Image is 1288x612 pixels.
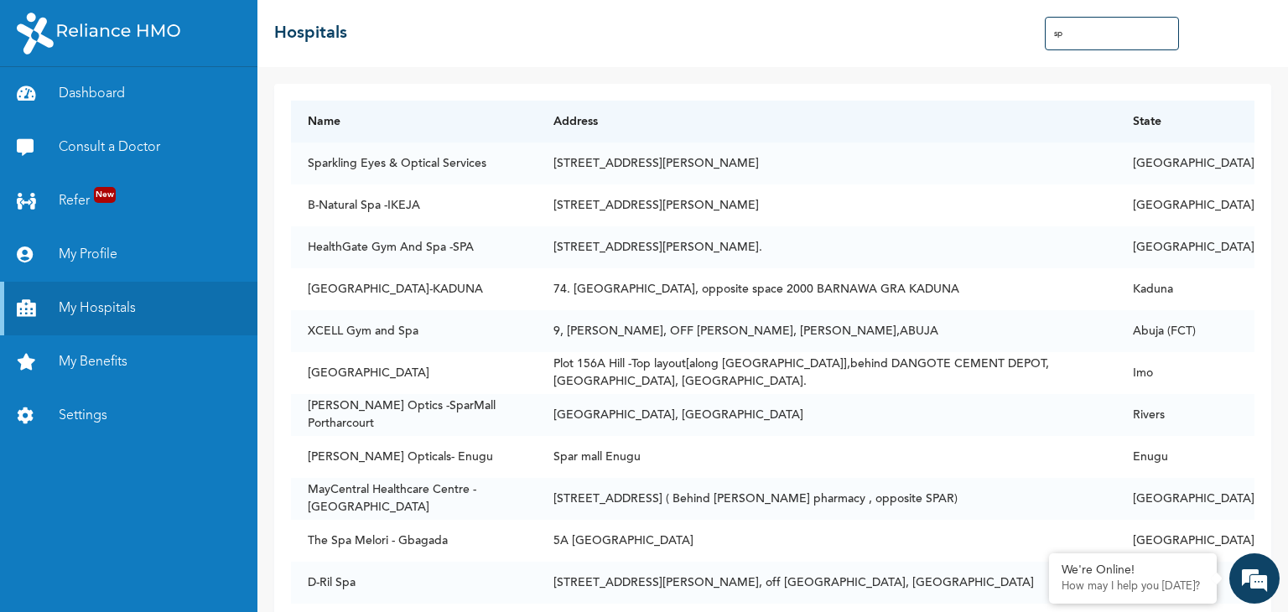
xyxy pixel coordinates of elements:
th: Name [291,101,537,143]
td: MayCentral Healthcare Centre -[GEOGRAPHIC_DATA] [291,478,537,520]
td: [GEOGRAPHIC_DATA] [1116,143,1254,184]
td: B-Natural Spa -IKEJA [291,184,537,226]
th: State [1116,101,1254,143]
td: 74. [GEOGRAPHIC_DATA], opposite space 2000 BARNAWA GRA KADUNA [537,268,1116,310]
td: [STREET_ADDRESS][PERSON_NAME]. [537,226,1116,268]
td: Abuja (FCT) [1116,310,1254,352]
td: [STREET_ADDRESS][PERSON_NAME] [537,143,1116,184]
td: Plot 156A Hill -Top layout[along [GEOGRAPHIC_DATA]],behind DANGOTE CEMENT DEPOT, [GEOGRAPHIC_DATA... [537,352,1116,394]
td: Rivers [1116,394,1254,436]
td: [STREET_ADDRESS][PERSON_NAME] [537,184,1116,226]
td: [GEOGRAPHIC_DATA], [GEOGRAPHIC_DATA] [537,394,1116,436]
img: d_794563401_company_1708531726252_794563401 [31,84,68,126]
th: Address [537,101,1116,143]
td: [GEOGRAPHIC_DATA] [1116,184,1254,226]
td: [GEOGRAPHIC_DATA] [1116,520,1254,562]
td: 9, [PERSON_NAME], OFF [PERSON_NAME], [PERSON_NAME],ABUJA [537,310,1116,352]
td: [GEOGRAPHIC_DATA] [1116,226,1254,268]
span: We're online! [97,214,231,383]
div: FAQs [164,521,320,573]
td: XCELL Gym and Spa [291,310,537,352]
td: Imo [1116,352,1254,394]
h2: Hospitals [274,21,347,46]
td: [STREET_ADDRESS][PERSON_NAME], off [GEOGRAPHIC_DATA], [GEOGRAPHIC_DATA] [537,562,1116,604]
span: Conversation [8,551,164,563]
td: The Spa Melori - Gbagada [291,520,537,562]
div: Chat with us now [87,94,282,116]
td: [STREET_ADDRESS] ( Behind [PERSON_NAME] pharmacy , opposite SPAR) [537,478,1116,520]
td: [PERSON_NAME] Opticals- Enugu [291,436,537,478]
td: D-Ril Spa [291,562,537,604]
input: Search Hospitals... [1045,17,1179,50]
div: We're Online! [1062,563,1204,578]
td: [GEOGRAPHIC_DATA] [1116,478,1254,520]
td: [GEOGRAPHIC_DATA]-KADUNA [291,268,537,310]
td: Spar mall Enugu [537,436,1116,478]
td: [PERSON_NAME] Optics -SparMall Portharcourt [291,394,537,436]
td: [GEOGRAPHIC_DATA] [291,352,537,394]
textarea: Type your message and hit 'Enter' [8,463,319,521]
img: RelianceHMO's Logo [17,13,180,54]
span: New [94,187,116,203]
td: 5A [GEOGRAPHIC_DATA] [537,520,1116,562]
td: Kaduna [1116,268,1254,310]
td: Enugu [1116,436,1254,478]
td: HealthGate Gym And Spa -SPA [291,226,537,268]
div: Minimize live chat window [275,8,315,49]
td: Sparkling Eyes & Optical Services [291,143,537,184]
p: How may I help you today? [1062,580,1204,594]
